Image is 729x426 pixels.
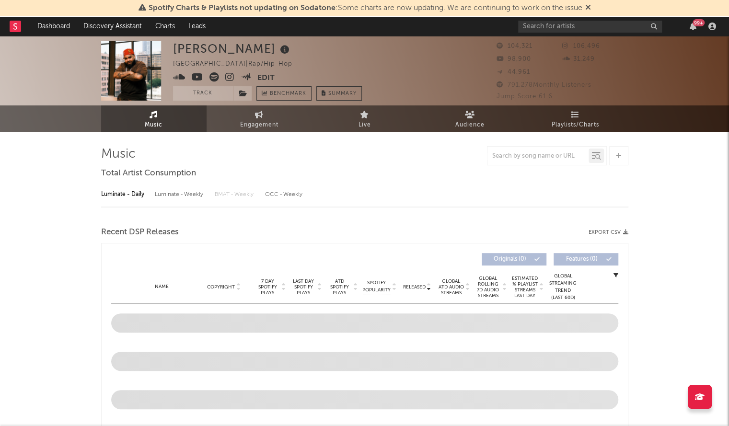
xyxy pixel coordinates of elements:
[585,4,591,12] span: Dismiss
[497,56,531,62] span: 98,900
[482,253,546,265] button: Originals(0)
[497,93,553,100] span: Jump Score: 61.6
[130,283,193,290] div: Name
[182,17,212,36] a: Leads
[255,278,280,296] span: 7 Day Spotify Plays
[77,17,149,36] a: Discovery Assistant
[497,82,591,88] span: 791,278 Monthly Listeners
[101,105,207,132] a: Music
[327,278,352,296] span: ATD Spotify Plays
[256,86,312,101] a: Benchmark
[101,227,179,238] span: Recent DSP Releases
[207,105,312,132] a: Engagement
[562,56,595,62] span: 31,249
[155,186,205,203] div: Luminate - Weekly
[497,43,532,49] span: 104,321
[207,284,235,290] span: Copyright
[552,119,599,131] span: Playlists/Charts
[101,186,145,203] div: Luminate - Daily
[291,278,316,296] span: Last Day Spotify Plays
[690,23,696,30] button: 99+
[523,105,628,132] a: Playlists/Charts
[562,43,600,49] span: 106,496
[149,17,182,36] a: Charts
[417,105,523,132] a: Audience
[149,4,582,12] span: : Some charts are now updating. We are continuing to work on the issue
[455,119,485,131] span: Audience
[560,256,604,262] span: Features ( 0 )
[554,253,618,265] button: Features(0)
[240,119,278,131] span: Engagement
[312,105,417,132] a: Live
[512,276,538,299] span: Estimated % Playlist Streams Last Day
[257,72,275,84] button: Edit
[549,273,578,301] div: Global Streaming Trend (Last 60D)
[101,168,196,179] span: Total Artist Consumption
[438,278,464,296] span: Global ATD Audio Streams
[403,284,426,290] span: Released
[589,230,628,235] button: Export CSV
[487,152,589,160] input: Search by song name or URL
[265,186,303,203] div: OCC - Weekly
[328,91,357,96] span: Summary
[488,256,532,262] span: Originals ( 0 )
[173,58,303,70] div: [GEOGRAPHIC_DATA] | Rap/Hip-Hop
[518,21,662,33] input: Search for artists
[693,19,705,26] div: 99 +
[497,69,530,75] span: 44,961
[316,86,362,101] button: Summary
[270,88,306,100] span: Benchmark
[475,276,501,299] span: Global Rolling 7D Audio Streams
[173,86,233,101] button: Track
[362,279,391,294] span: Spotify Popularity
[145,119,162,131] span: Music
[149,4,336,12] span: Spotify Charts & Playlists not updating on Sodatone
[359,119,371,131] span: Live
[173,41,292,57] div: [PERSON_NAME]
[31,17,77,36] a: Dashboard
